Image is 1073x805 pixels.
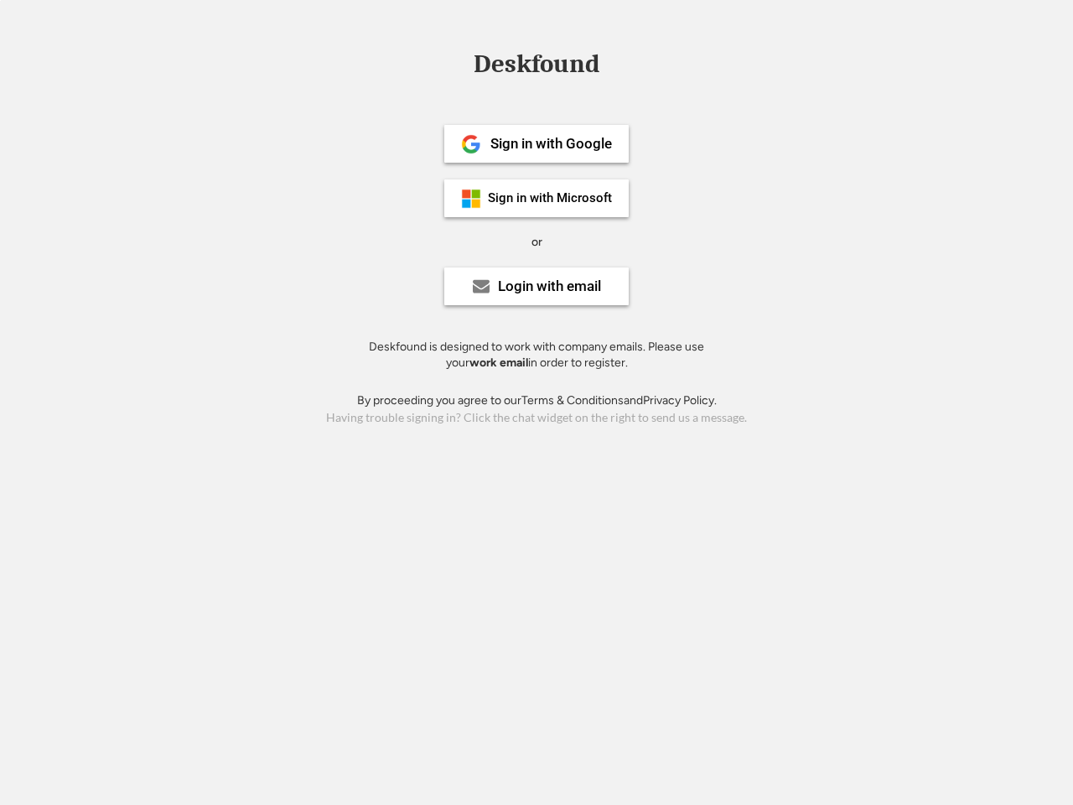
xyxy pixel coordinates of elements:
div: Sign in with Google [490,137,612,151]
strong: work email [469,356,528,370]
div: Login with email [498,279,601,293]
a: Terms & Conditions [521,393,624,408]
div: Sign in with Microsoft [488,192,612,205]
img: ms-symbollockup_mssymbol_19.png [461,189,481,209]
div: By proceeding you agree to our and [357,392,717,409]
img: 1024px-Google__G__Logo.svg.png [461,134,481,154]
div: or [531,234,542,251]
div: Deskfound [465,51,608,77]
div: Deskfound is designed to work with company emails. Please use your in order to register. [348,339,725,371]
a: Privacy Policy. [643,393,717,408]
